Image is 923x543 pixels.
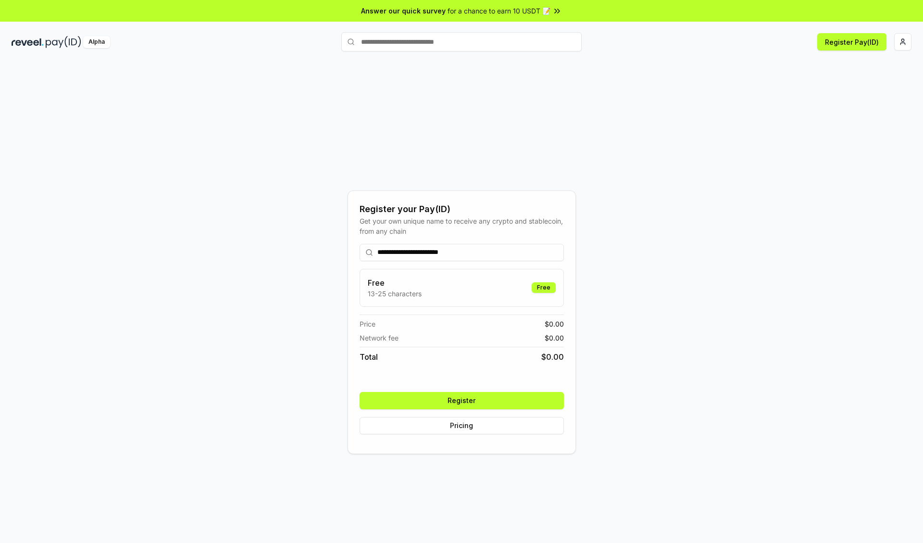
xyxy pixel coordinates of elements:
[360,417,564,434] button: Pricing
[361,6,446,16] span: Answer our quick survey
[360,351,378,363] span: Total
[83,36,110,48] div: Alpha
[541,351,564,363] span: $ 0.00
[368,277,422,289] h3: Free
[360,202,564,216] div: Register your Pay(ID)
[46,36,81,48] img: pay_id
[448,6,550,16] span: for a chance to earn 10 USDT 📝
[360,392,564,409] button: Register
[545,319,564,329] span: $ 0.00
[817,33,886,51] button: Register Pay(ID)
[360,216,564,236] div: Get your own unique name to receive any crypto and stablecoin, from any chain
[532,282,556,293] div: Free
[12,36,44,48] img: reveel_dark
[360,319,375,329] span: Price
[545,333,564,343] span: $ 0.00
[368,289,422,299] p: 13-25 characters
[360,333,399,343] span: Network fee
